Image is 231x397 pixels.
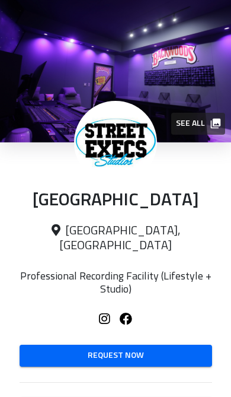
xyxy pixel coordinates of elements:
[171,113,225,135] button: See all
[29,348,203,363] span: Request Now
[20,345,212,367] a: Request Now
[20,190,212,212] p: [GEOGRAPHIC_DATA]
[20,224,212,253] p: [GEOGRAPHIC_DATA], [GEOGRAPHIC_DATA]
[74,101,157,184] img: Street Exec Studios
[176,116,219,131] span: See all
[20,270,212,296] p: Professional Recording Facility (Lifestyle + Studio)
